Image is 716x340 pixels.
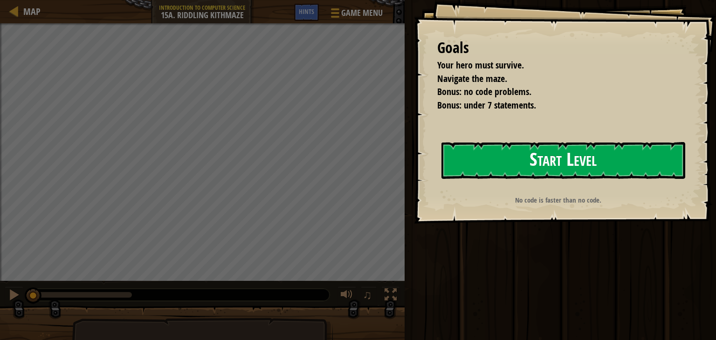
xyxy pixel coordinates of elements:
[361,286,377,306] button: ♫
[19,5,41,18] a: Map
[426,85,681,99] li: Bonus: no code problems.
[426,59,681,72] li: Your hero must survive.
[337,286,356,306] button: Adjust volume
[437,99,536,111] span: Bonus: under 7 statements.
[5,286,23,306] button: Ctrl + P: Pause
[381,286,400,306] button: Toggle fullscreen
[363,288,372,302] span: ♫
[23,5,41,18] span: Map
[324,4,388,26] button: Game Menu
[341,7,383,19] span: Game Menu
[299,7,314,16] span: Hints
[426,72,681,86] li: Navigate the maze.
[426,99,681,112] li: Bonus: under 7 statements.
[515,195,601,205] strong: No code is faster than no code.
[437,85,531,98] span: Bonus: no code problems.
[437,37,683,59] div: Goals
[441,142,685,179] button: Start Level
[437,72,507,85] span: Navigate the maze.
[437,59,524,71] span: Your hero must survive.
